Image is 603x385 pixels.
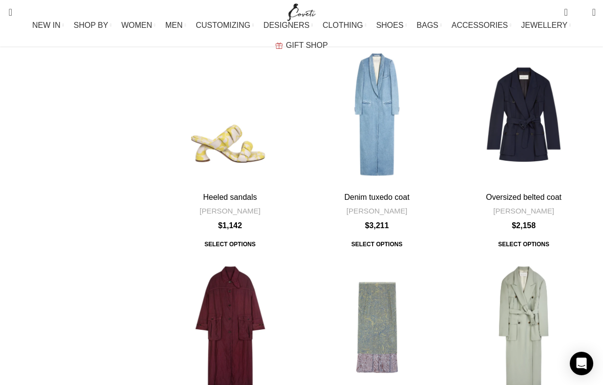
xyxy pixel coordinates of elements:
[512,221,536,230] bdi: 2,158
[200,206,261,216] a: [PERSON_NAME]
[2,16,601,55] div: Main navigation
[559,2,572,22] a: 0
[376,21,403,30] span: SHOES
[452,21,508,30] span: ACCESSORIES
[512,221,516,230] span: $
[365,221,389,230] bdi: 3,211
[344,193,409,201] a: Denim tuxedo coat
[158,43,302,188] a: Heeled sandals
[2,2,12,22] a: Search
[275,43,283,49] img: GiftBag
[570,352,593,375] div: Open Intercom Messenger
[452,43,596,188] a: Oversized belted coat
[486,193,561,201] a: Oversized belted coat
[121,21,152,30] span: WOMEN
[121,16,155,35] a: WOMEN
[275,36,328,55] a: GIFT SHOP
[203,193,257,201] a: Heeled sandals
[218,221,223,230] span: $
[521,16,571,35] a: JEWELLERY
[565,5,572,12] span: 0
[323,16,367,35] a: CLOTHING
[491,236,556,254] a: Select options for “Oversized belted coat”
[74,16,112,35] a: SHOP BY
[305,43,449,188] a: Denim tuxedo coat
[452,16,512,35] a: ACCESSORIES
[365,221,369,230] span: $
[198,236,263,254] a: Select options for “Heeled sandals”
[264,21,310,30] span: DESIGNERS
[376,16,407,35] a: SHOES
[491,236,556,254] span: Select options
[218,221,242,230] bdi: 1,142
[416,16,441,35] a: BAGS
[345,236,410,254] span: Select options
[196,21,250,30] span: CUSTOMIZING
[32,21,61,30] span: NEW IN
[346,206,407,216] a: [PERSON_NAME]
[577,10,584,17] span: 0
[416,21,438,30] span: BAGS
[166,21,183,30] span: MEN
[575,2,585,22] div: My Wishlist
[196,16,254,35] a: CUSTOMIZING
[345,236,410,254] a: Select options for “Denim tuxedo coat”
[493,206,554,216] a: [PERSON_NAME]
[74,21,108,30] span: SHOP BY
[323,21,363,30] span: CLOTHING
[286,41,328,50] span: GIFT SHOP
[521,21,567,30] span: JEWELLERY
[32,16,64,35] a: NEW IN
[285,7,318,16] a: Site logo
[166,16,186,35] a: MEN
[264,16,313,35] a: DESIGNERS
[198,236,263,254] span: Select options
